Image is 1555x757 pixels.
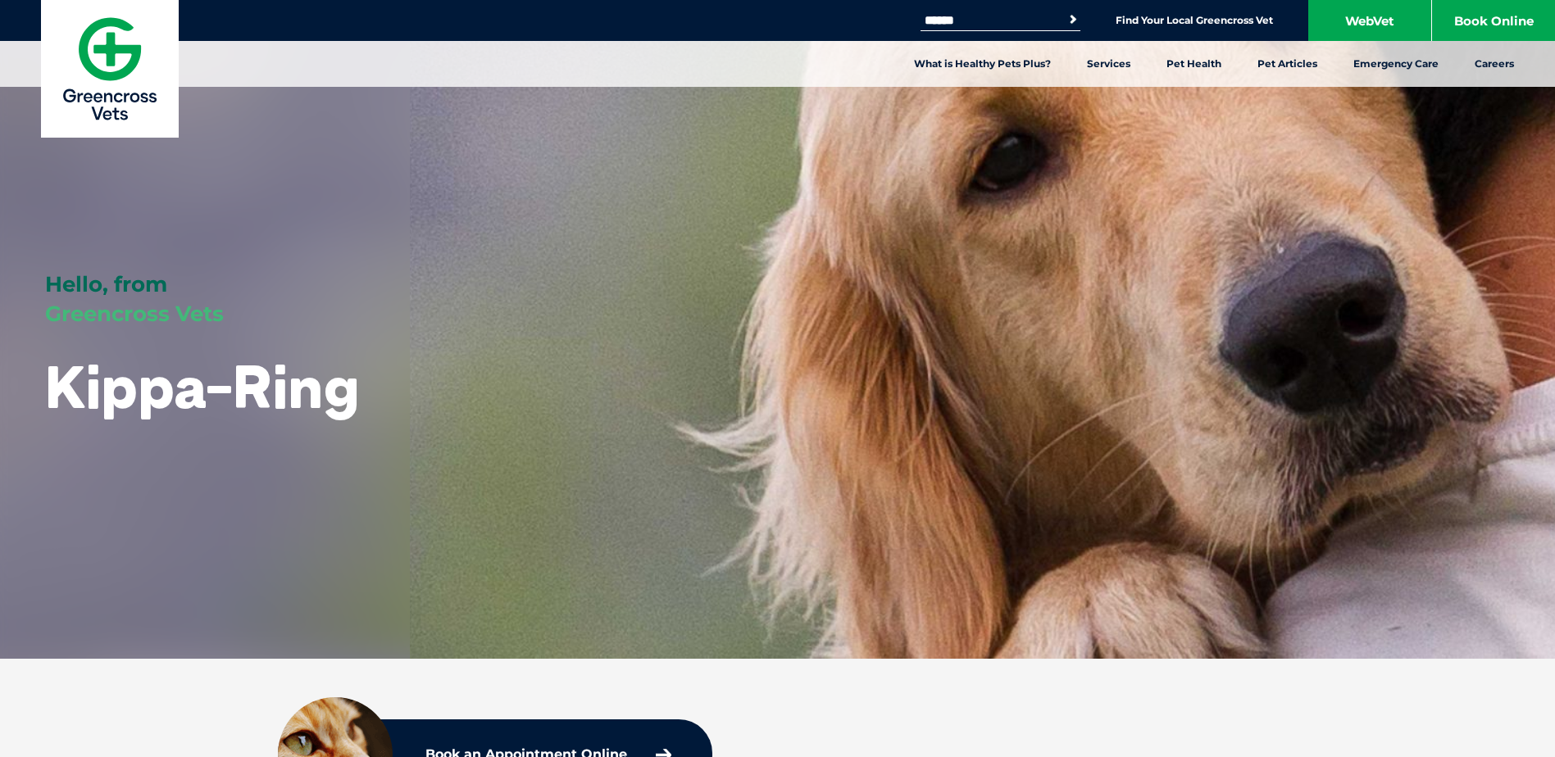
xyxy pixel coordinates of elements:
h1: Kippa-Ring [45,354,360,419]
a: What is Healthy Pets Plus? [896,41,1069,87]
a: Emergency Care [1335,41,1457,87]
a: Careers [1457,41,1532,87]
a: Pet Articles [1239,41,1335,87]
span: Greencross Vets [45,301,224,327]
span: Hello, from [45,271,167,297]
a: Services [1069,41,1148,87]
a: Find Your Local Greencross Vet [1116,14,1273,27]
button: Search [1065,11,1081,28]
a: Pet Health [1148,41,1239,87]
